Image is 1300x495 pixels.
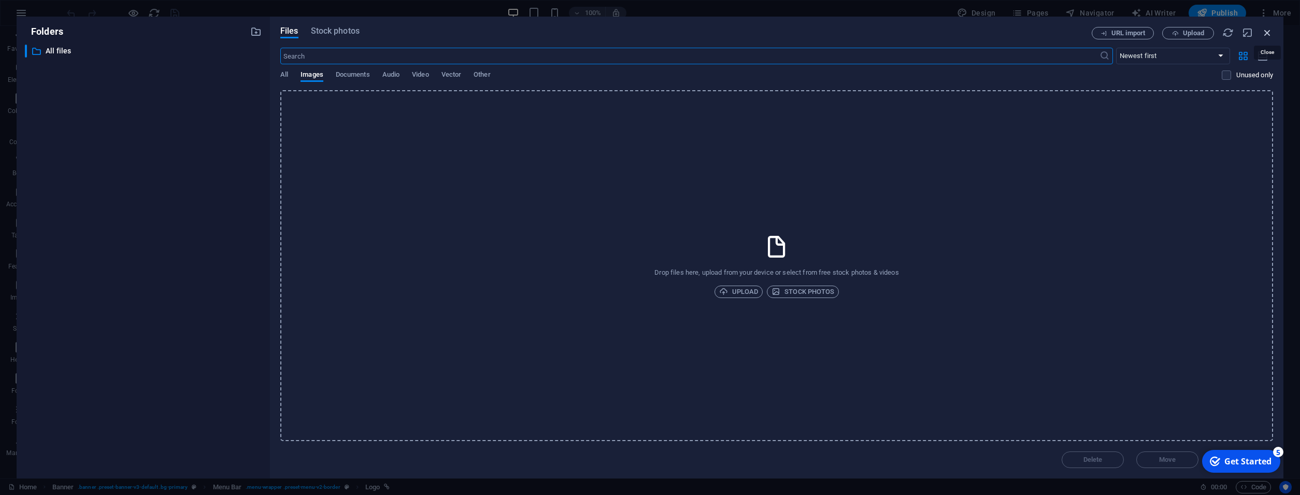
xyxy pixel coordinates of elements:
span: URL import [1111,30,1145,36]
input: Search [280,48,1099,64]
div: Get Started [25,10,73,21]
span: Video [412,68,428,83]
span: Upload [719,286,759,298]
span: Stock photos [311,25,360,37]
span: Files [280,25,298,37]
button: Upload [715,286,763,298]
i: Minimize [1242,27,1253,38]
span: All [280,68,288,83]
button: URL import [1092,27,1154,39]
span: Stock photos [772,286,834,298]
div: ​ [25,45,27,58]
i: Reload [1222,27,1234,38]
span: Images [301,68,323,83]
span: Documents [336,68,370,83]
div: Get Started 5 items remaining, 0% complete [3,4,81,27]
p: Drop files here, upload from your device or select from free stock photos & videos [654,268,898,277]
span: Audio [382,68,399,83]
button: Stock photos [767,286,839,298]
p: Folders [25,25,63,38]
span: Upload [1183,30,1204,36]
span: Vector [441,68,462,83]
p: All files [46,45,242,57]
p: Displays only files that are not in use on the website. Files added during this session can still... [1236,70,1273,80]
span: Other [474,68,490,83]
div: 5 [74,1,84,11]
button: Upload [1162,27,1214,39]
